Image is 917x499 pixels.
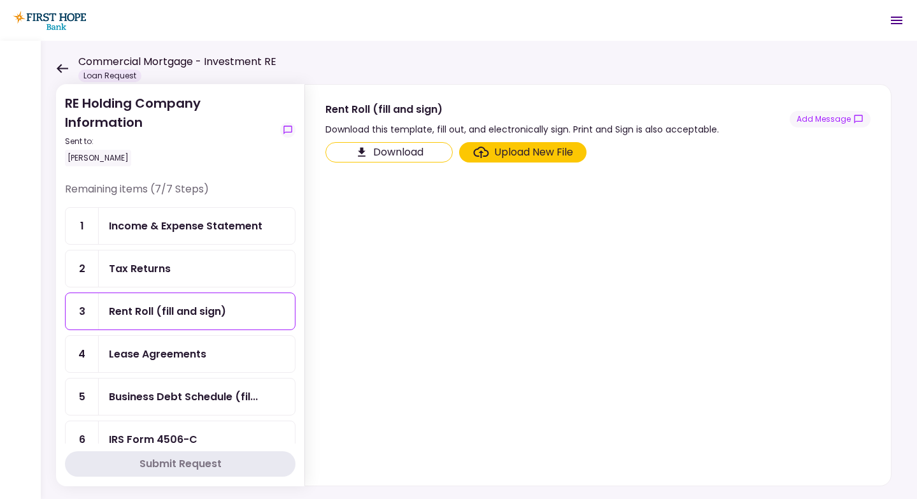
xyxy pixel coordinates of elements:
[109,303,226,319] div: Rent Roll (fill and sign)
[66,421,99,458] div: 6
[109,431,197,447] div: IRS Form 4506-C
[65,207,295,245] a: 1Income & Expense Statement
[109,261,171,277] div: Tax Returns
[325,101,719,117] div: Rent Roll (fill and sign)
[790,111,871,127] button: show-messages
[66,293,99,329] div: 3
[65,182,295,207] div: Remaining items (7/7 Steps)
[494,145,573,160] div: Upload New File
[280,122,295,138] button: show-messages
[66,208,99,244] div: 1
[65,451,295,477] button: Submit Request
[139,456,222,472] div: Submit Request
[78,54,276,69] h1: Commercial Mortgage - Investment RE
[304,84,892,486] div: Rent Roll (fill and sign)Download this template, fill out, and electronically sign. Print and Sig...
[66,379,99,415] div: 5
[13,11,86,30] img: Partner icon
[65,150,131,166] div: [PERSON_NAME]
[109,389,258,405] div: Business Debt Schedule (fill and sign)
[66,336,99,372] div: 4
[65,378,295,416] a: 5Business Debt Schedule (fill and sign)
[65,250,295,287] a: 2Tax Returns
[65,136,275,147] div: Sent to:
[325,122,719,137] div: Download this template, fill out, and electronically sign. Print and Sign is also acceptable.
[65,94,275,166] div: RE Holding Company Information
[881,5,912,36] button: Open menu
[459,142,586,163] span: Click here to upload the required document
[78,69,141,82] div: Loan Request
[65,421,295,458] a: 6IRS Form 4506-C
[65,293,295,330] a: 3Rent Roll (fill and sign)
[109,218,262,234] div: Income & Expense Statement
[66,250,99,287] div: 2
[325,142,453,163] button: Click here to download the document
[109,346,206,362] div: Lease Agreements
[65,335,295,373] a: 4Lease Agreements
